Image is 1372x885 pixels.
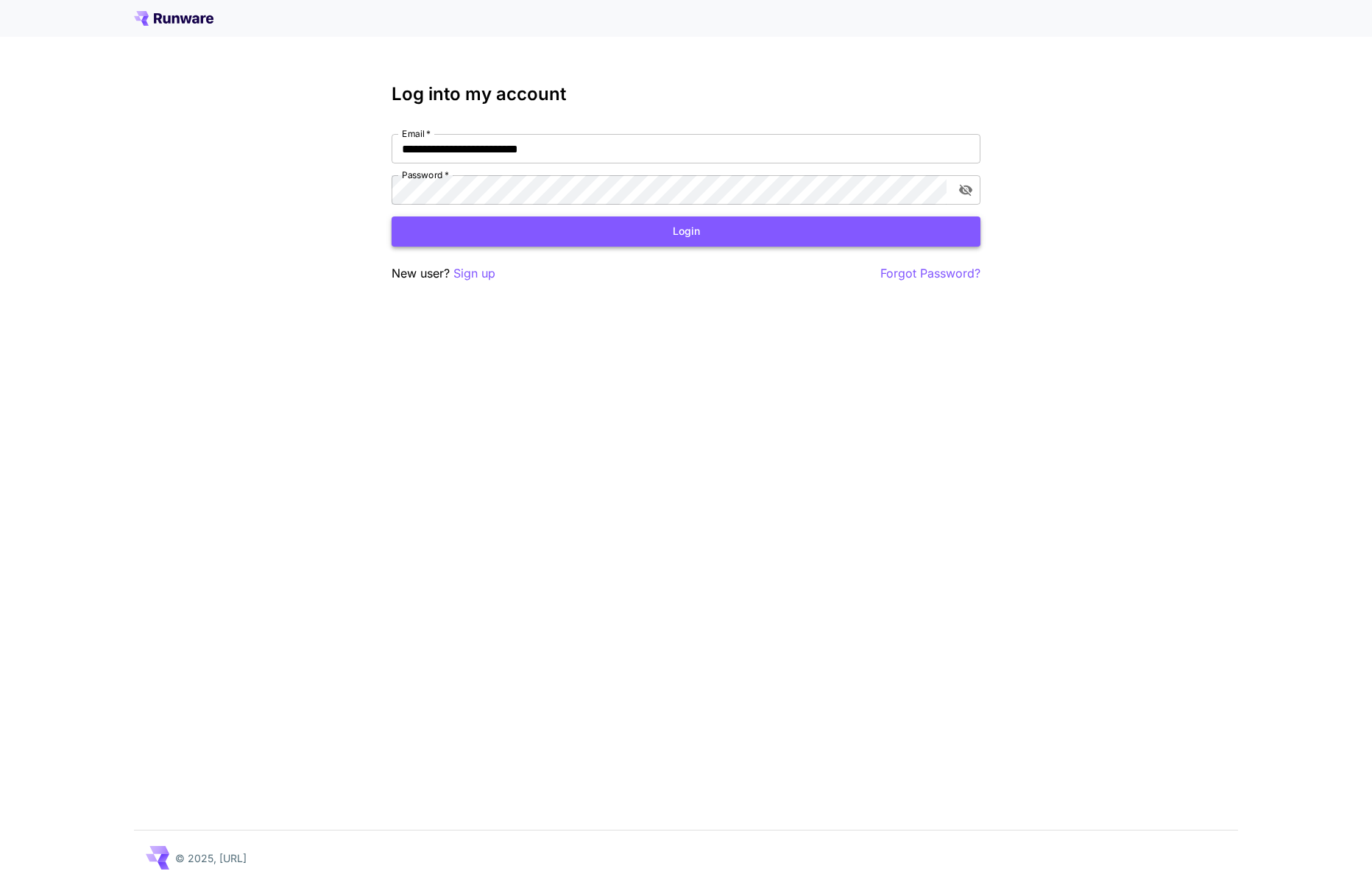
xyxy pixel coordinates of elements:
button: toggle password visibility [952,177,979,203]
label: Email [402,127,431,140]
label: Password [402,169,449,181]
p: New user? [392,264,495,283]
button: Sign up [453,264,495,283]
button: Forgot Password? [880,264,980,283]
h3: Log into my account [392,84,980,105]
button: Login [392,216,980,247]
p: © 2025, [URL] [175,850,247,866]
